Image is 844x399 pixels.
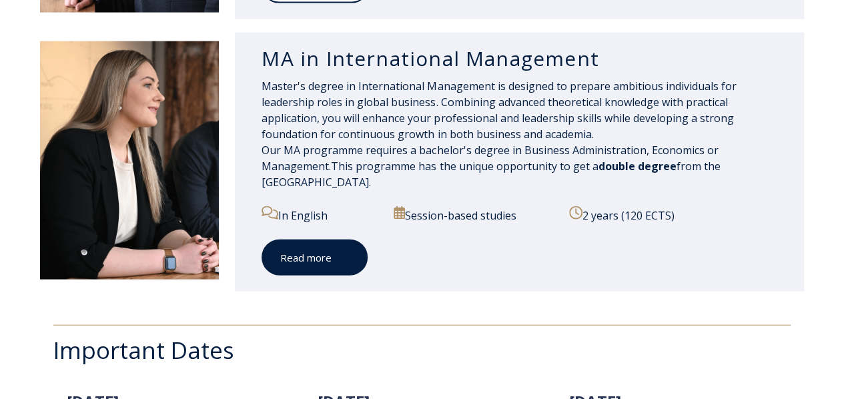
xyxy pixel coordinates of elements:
[262,46,777,71] h3: MA in International Management
[262,159,720,189] span: This programme has the unique opportunity to get a from the [GEOGRAPHIC_DATA].
[598,159,676,173] span: double degree
[262,143,718,173] span: Our MA programme requires a bachelor's degree in Business Administration, Economics or Management.
[262,206,382,224] p: In English
[262,240,368,276] a: Read more
[394,206,558,224] p: Session-based studies
[569,206,777,224] p: 2 years (120 ECTS)
[262,79,736,141] span: Master's degree in International Management is designed to prepare ambitious individuals for lead...
[40,41,219,280] img: DSC_1907
[53,334,234,366] span: Important Dates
